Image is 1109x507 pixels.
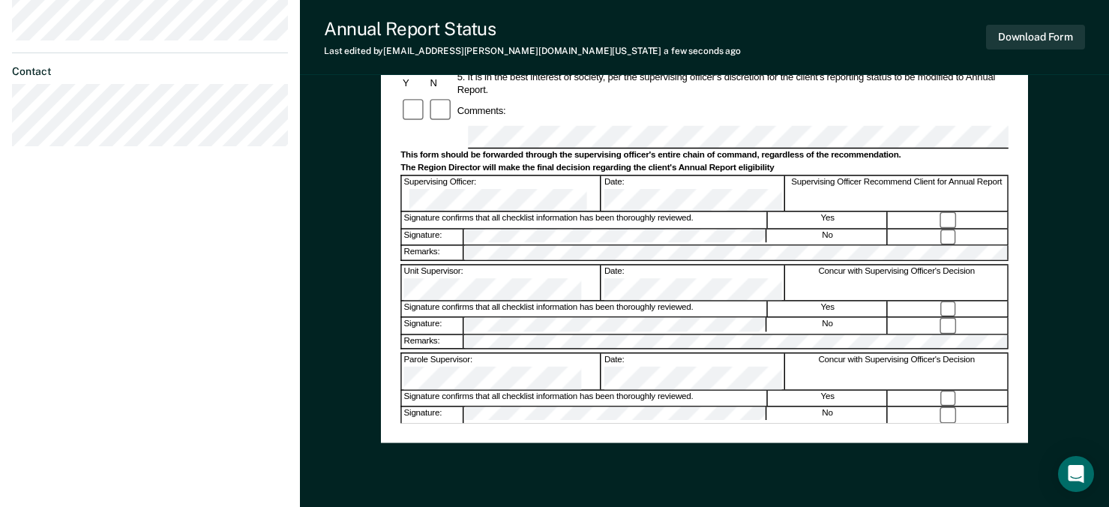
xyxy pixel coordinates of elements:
[986,25,1085,49] button: Download Form
[769,212,888,228] div: Yes
[401,407,463,423] div: Signature:
[401,318,463,334] div: Signature:
[401,354,601,389] div: Parole Supervisor:
[602,176,785,211] div: Date:
[12,65,288,78] dt: Contact
[400,150,1009,161] div: This form should be forwarded through the supervising officer's entire chain of command, regardle...
[324,18,741,40] div: Annual Report Status
[401,301,767,317] div: Signature confirms that all checklist information has been thoroughly reviewed.
[768,229,887,245] div: No
[786,265,1009,300] div: Concur with Supervising Officer's Decision
[401,390,767,406] div: Signature confirms that all checklist information has been thoroughly reviewed.
[786,176,1009,211] div: Supervising Officer Recommend Client for Annual Report
[401,229,463,245] div: Signature:
[401,265,601,300] div: Unit Supervisor:
[768,318,887,334] div: No
[400,76,427,89] div: Y
[786,354,1009,389] div: Concur with Supervising Officer's Decision
[455,70,1009,97] div: 5. It is in the best interest of society, per the supervising officer's discretion for the client...
[401,335,463,349] div: Remarks:
[769,301,888,317] div: Yes
[324,46,741,56] div: Last edited by [EMAIL_ADDRESS][PERSON_NAME][DOMAIN_NAME][US_STATE]
[401,212,767,228] div: Signature confirms that all checklist information has been thoroughly reviewed.
[455,104,508,117] div: Comments:
[401,246,463,259] div: Remarks:
[400,163,1009,174] div: The Region Director will make the final decision regarding the client's Annual Report eligibility
[769,390,888,406] div: Yes
[602,354,785,389] div: Date:
[602,265,785,300] div: Date:
[1058,456,1094,492] div: Open Intercom Messenger
[664,46,741,56] span: a few seconds ago
[427,76,454,89] div: N
[401,176,601,211] div: Supervising Officer:
[768,407,887,423] div: No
